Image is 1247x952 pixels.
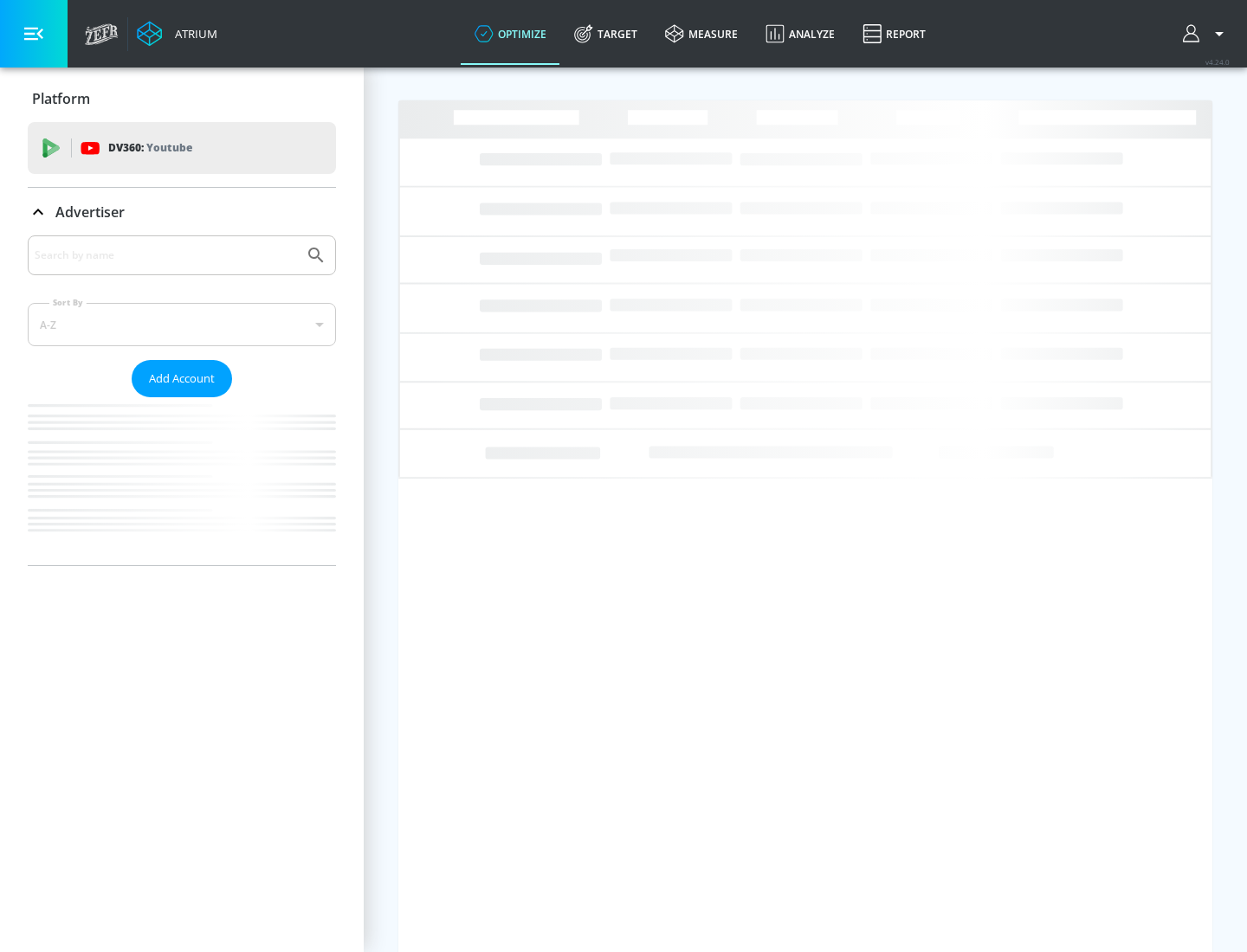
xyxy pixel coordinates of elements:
div: Advertiser [28,235,336,565]
p: Platform [32,89,90,108]
p: DV360: [108,138,192,158]
div: Atrium [168,26,217,42]
p: Advertiser [55,203,125,222]
span: Add Account [149,369,215,389]
div: A-Z [28,303,336,346]
a: Analyze [752,3,849,65]
input: Search by name [35,244,297,267]
a: Atrium [137,21,217,47]
a: Report [849,3,940,65]
button: Add Account [132,360,232,397]
p: Youtube [146,138,192,157]
label: Sort By [49,297,87,308]
a: measure [651,3,752,65]
a: optimize [461,3,560,65]
span: v 4.24.0 [1205,57,1230,67]
div: DV360: Youtube [28,122,336,174]
div: Platform [28,74,336,123]
nav: list of Advertiser [28,397,336,565]
a: Target [560,3,651,65]
div: Advertiser [28,188,336,236]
